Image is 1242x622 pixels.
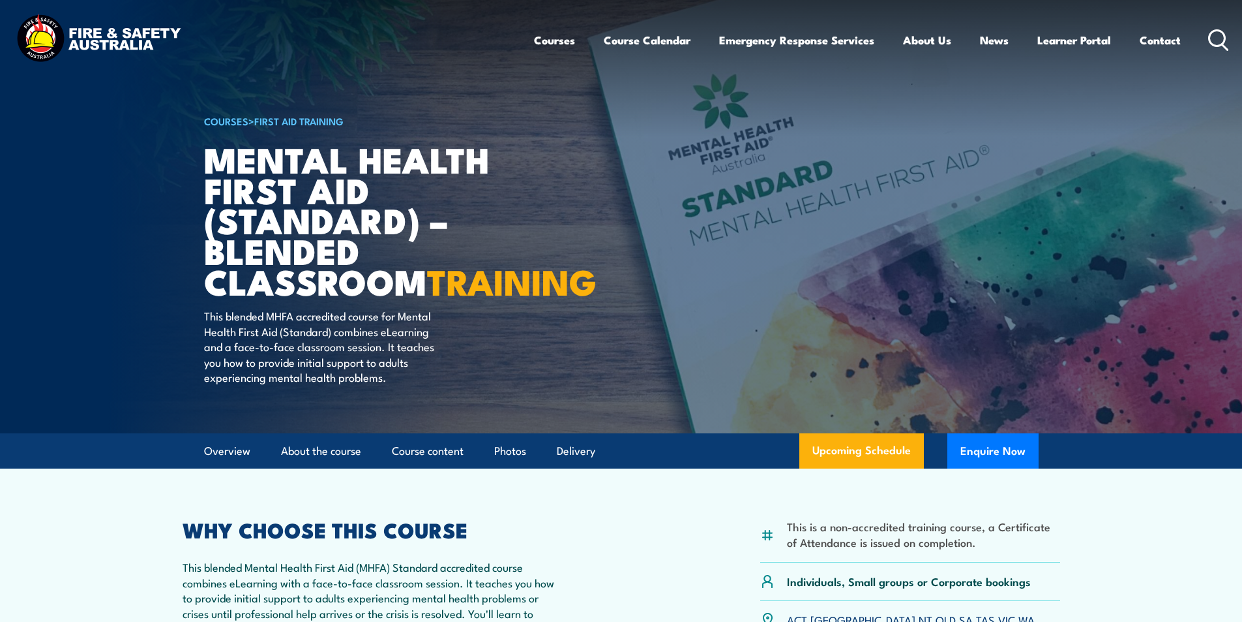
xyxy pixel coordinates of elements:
a: About the course [281,434,361,469]
a: First Aid Training [254,114,344,128]
h1: Mental Health First Aid (Standard) – Blended Classroom [204,144,526,296]
h6: > [204,113,526,129]
a: Contact [1140,23,1181,57]
a: Learner Portal [1037,23,1111,57]
a: Courses [534,23,575,57]
a: Delivery [557,434,595,469]
a: Course content [392,434,464,469]
h2: WHY CHOOSE THIS COURSE [183,520,563,538]
p: This blended MHFA accredited course for Mental Health First Aid (Standard) combines eLearning and... [204,308,442,384]
strong: TRAINING [427,253,597,307]
a: News [980,23,1009,57]
li: This is a non-accredited training course, a Certificate of Attendance is issued on completion. [787,519,1060,550]
a: About Us [903,23,951,57]
a: COURSES [204,114,248,128]
a: Photos [494,434,526,469]
a: Overview [204,434,250,469]
button: Enquire Now [947,433,1039,469]
a: Course Calendar [604,23,690,57]
p: Individuals, Small groups or Corporate bookings [787,574,1031,589]
a: Emergency Response Services [719,23,874,57]
a: Upcoming Schedule [799,433,924,469]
